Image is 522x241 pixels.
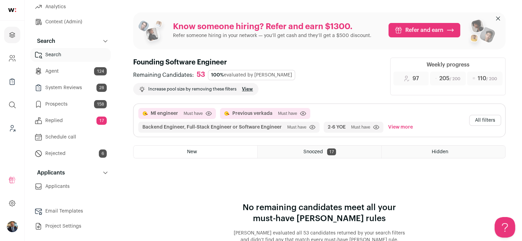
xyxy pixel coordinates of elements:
[211,73,224,77] span: 100%
[8,8,16,12] img: wellfound-shorthand-0d5821cbd27db2630d0214b213865d53afaa358527fdda9d0ea32b1df1b89c2c.svg
[99,149,107,158] span: 6
[96,117,107,125] span: 17
[450,77,460,81] span: / 200
[30,166,111,180] button: Applicants
[388,23,460,37] a: Refer and earn
[137,18,167,48] img: referral_people_group_1-3817b86375c0e7f77b15e9e1740954ef64e1f78137dd7e9f4ff27367cb2cd09a.png
[30,64,111,78] a: Agent124
[151,110,178,117] button: Ml engineer
[142,124,282,131] button: Backend Engineer, Full-Stack Engineer or Software Engineer
[4,120,20,136] a: Leads (Backoffice)
[30,81,111,95] a: System Reviews28
[242,86,253,92] a: View
[187,149,197,154] span: New
[30,114,111,128] a: Replied17
[133,58,382,67] h1: Founding Software Engineer
[33,37,55,45] p: Search
[96,84,107,92] span: 28
[94,67,107,75] span: 124
[4,27,20,43] a: Projects
[133,71,194,79] span: Remaining Candidates:
[173,21,371,32] p: Know someone hiring? Refer and earn $1300.
[426,61,469,69] div: Weekly progress
[278,111,297,116] span: Must have
[30,48,111,62] a: Search
[486,77,497,81] span: / 200
[4,73,20,90] a: Company Lists
[327,148,336,155] span: 17
[466,16,496,49] img: referral_people_group_2-7c1ec42c15280f3369c0665c33c00ed472fd7f6af9dd0ec46c364f9a93ccf9a4.png
[413,74,419,83] span: 97
[495,217,515,238] iframe: Help Scout Beacon - Open
[382,146,505,158] a: Hidden
[387,122,414,133] button: View more
[30,15,111,29] a: Context (Admin)
[303,149,323,154] span: Snoozed
[7,221,18,232] button: Open dropdown
[328,124,346,131] button: 2-6 YOE
[232,110,272,117] button: Previous verkada
[30,219,111,233] a: Project Settings
[173,32,371,39] p: Refer someone hiring in your network — you’ll get cash and they’ll get a $500 discount.
[208,70,295,80] div: evaluated by [PERSON_NAME]
[478,74,497,83] span: 110
[258,146,381,158] a: Snoozed 17
[33,169,65,177] p: Applicants
[287,124,306,130] span: Must have
[439,74,460,83] span: 205
[148,86,236,92] p: Increase pool size by removing these filters
[94,100,107,108] span: 158
[30,180,111,193] a: Applicants
[30,130,111,144] a: Schedule call
[30,204,111,218] a: Email Templates
[7,221,18,232] img: 18202275-medium_jpg
[30,97,111,111] a: Prospects158
[469,115,501,126] button: All filters
[30,147,111,160] a: Rejected6
[30,34,111,48] button: Search
[432,149,448,154] span: Hidden
[184,111,203,116] span: Must have
[234,202,405,224] p: No remaining candidates meet all your must-have [PERSON_NAME] rules
[351,124,370,130] span: Must have
[197,71,205,79] div: 53
[4,50,20,67] a: Company and ATS Settings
